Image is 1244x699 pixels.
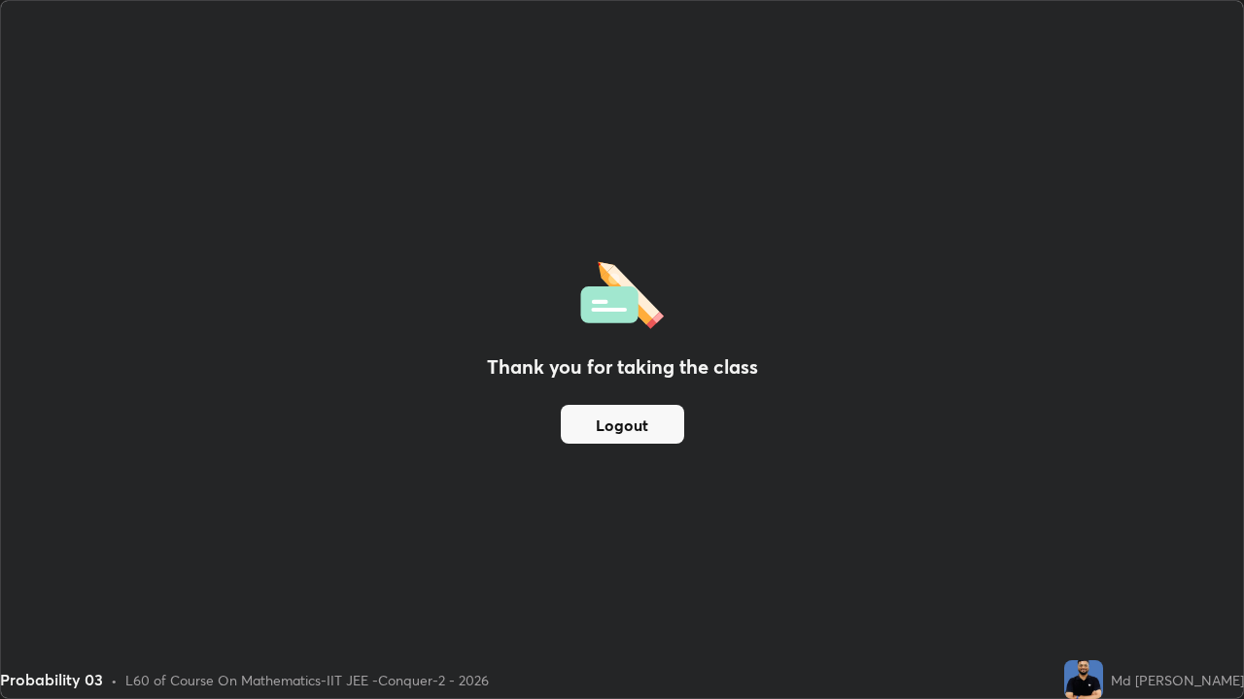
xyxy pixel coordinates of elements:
[125,670,489,690] div: L60 of Course On Mathematics-IIT JEE -Conquer-2 - 2026
[487,352,758,382] h2: Thank you for taking the class
[1064,660,1103,699] img: 2958a625379348b7bd8472edfd5724da.jpg
[1111,670,1244,690] div: Md [PERSON_NAME]
[111,670,118,690] div: •
[561,405,684,444] button: Logout
[580,255,664,329] img: offlineFeedback.1438e8b3.svg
